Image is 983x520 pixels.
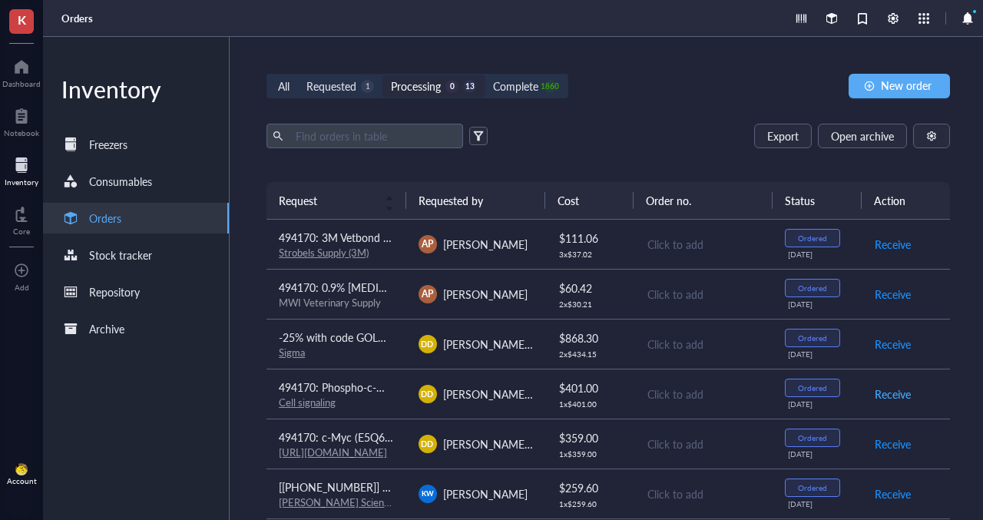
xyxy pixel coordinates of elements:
[4,128,39,137] div: Notebook
[443,286,528,302] span: [PERSON_NAME]
[754,124,812,148] button: Export
[862,182,950,219] th: Action
[2,79,41,88] div: Dashboard
[875,236,911,253] span: Receive
[559,250,621,259] div: 3 x $ 37.02
[647,485,760,502] div: Click to add
[7,476,37,485] div: Account
[43,277,229,307] a: Repository
[279,445,387,459] a: [URL][DOMAIN_NAME]
[849,74,950,98] button: New order
[634,269,773,319] td: Click to add
[874,232,912,257] button: Receive
[559,499,621,508] div: 1 x $ 259.60
[89,136,127,153] div: Freezers
[421,489,433,499] span: KW
[5,153,38,187] a: Inventory
[818,124,907,148] button: Open archive
[89,283,140,300] div: Repository
[634,469,773,518] td: Click to add
[422,237,433,251] span: AP
[421,338,433,350] span: DD
[559,349,621,359] div: 2 x $ 434.15
[279,245,369,260] a: Strobels Supply (3M)
[279,192,375,209] span: Request
[798,333,827,343] div: Ordered
[421,388,433,400] span: DD
[279,280,508,295] span: 494170: 0.9% [MEDICAL_DATA] Injection, 10mL
[773,182,861,219] th: Status
[559,449,621,459] div: 1 x $ 359.00
[89,320,124,337] div: Archive
[89,247,152,263] div: Stock tracker
[279,296,393,310] div: MWI Veterinary Supply
[15,283,29,292] div: Add
[279,330,713,345] span: -25% with code GOLDEN25 494170: Anti-Integrin Beta1, clone AIIB2 (Azide Free) Antibody
[634,220,773,270] td: Click to add
[5,177,38,187] div: Inventory
[788,349,849,359] div: [DATE]
[647,436,760,452] div: Click to add
[443,386,640,402] span: [PERSON_NAME] de la [PERSON_NAME]
[881,79,932,91] span: New order
[43,313,229,344] a: Archive
[443,237,528,252] span: [PERSON_NAME]
[266,74,568,98] div: segmented control
[290,124,457,147] input: Find orders in table
[421,438,433,450] span: DD
[279,479,558,495] span: [[PHONE_NUMBER]] 25 mL individually wrapped resevoirs
[647,336,760,353] div: Click to add
[43,203,229,234] a: Orders
[43,240,229,270] a: Stock tracker
[559,300,621,309] div: 2 x $ 30.21
[279,230,568,245] span: 494170: 3M Vetbond Tissue Adhesive, 1469SB, 0.1 oz (3 mL)
[798,483,827,492] div: Ordered
[13,202,30,236] a: Core
[2,55,41,88] a: Dashboard
[798,433,827,442] div: Ordered
[443,486,528,502] span: [PERSON_NAME]
[43,74,229,104] div: Inventory
[559,399,621,409] div: 1 x $ 401.00
[445,80,458,93] div: 0
[61,12,96,25] a: Orders
[13,227,30,236] div: Core
[767,130,799,142] span: Export
[788,449,849,459] div: [DATE]
[875,336,911,353] span: Receive
[545,182,634,219] th: Cost
[788,250,849,259] div: [DATE]
[279,495,401,509] a: [PERSON_NAME] Scientific
[798,234,827,243] div: Ordered
[559,280,621,296] div: $ 60.42
[647,236,760,253] div: Click to add
[634,419,773,469] td: Click to add
[4,104,39,137] a: Notebook
[443,436,640,452] span: [PERSON_NAME] de la [PERSON_NAME]
[647,386,760,402] div: Click to add
[279,379,573,395] span: 494170: Phospho-c-Myc (Ser62) (E1J4K) Rabbit mAb #13748
[798,383,827,392] div: Ordered
[89,173,152,190] div: Consumables
[788,300,849,309] div: [DATE]
[875,436,911,452] span: Receive
[831,130,894,142] span: Open archive
[443,336,640,352] span: [PERSON_NAME] de la [PERSON_NAME]
[279,395,336,409] a: Cell signaling
[89,210,121,227] div: Orders
[306,78,356,94] div: Requested
[647,286,760,303] div: Click to add
[874,282,912,306] button: Receive
[874,432,912,456] button: Receive
[422,287,433,301] span: AP
[559,379,621,396] div: $ 401.00
[406,182,545,219] th: Requested by
[634,182,773,219] th: Order no.
[559,330,621,346] div: $ 868.30
[559,479,621,496] div: $ 259.60
[875,386,911,402] span: Receive
[463,80,476,93] div: 13
[788,499,849,508] div: [DATE]
[493,78,538,94] div: Complete
[788,399,849,409] div: [DATE]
